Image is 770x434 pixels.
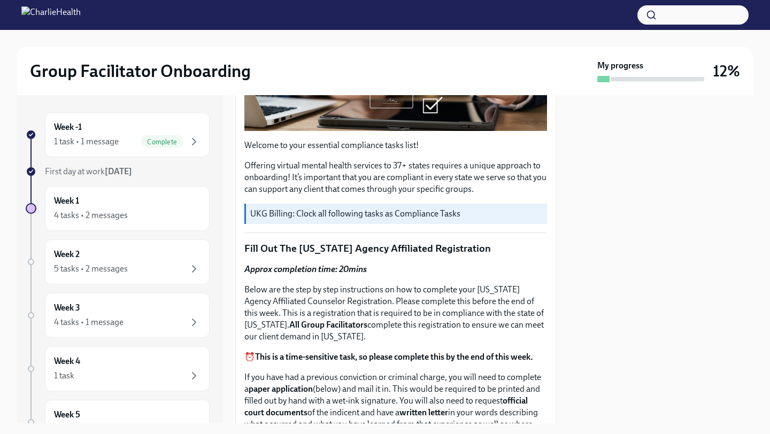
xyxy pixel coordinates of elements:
a: Week 25 tasks • 2 messages [26,239,210,284]
span: First day at work [45,166,132,176]
strong: This is a time-sensitive task, so please complete this by the end of this week. [255,352,533,362]
p: Offering virtual mental health services to 37+ states requires a unique approach to onboarding! I... [244,160,547,195]
h2: Group Facilitator Onboarding [30,60,251,82]
div: 4 tasks • 1 message [54,316,124,328]
div: 1 task [54,370,74,382]
div: 4 tasks • 2 messages [54,210,128,221]
h6: Week 4 [54,355,80,367]
a: Week -11 task • 1 messageComplete [26,112,210,157]
h6: Week 1 [54,195,79,207]
h3: 12% [713,61,740,81]
h6: Week 3 [54,302,80,314]
strong: My progress [597,60,643,72]
strong: Approx completion time: 20mins [244,264,367,274]
strong: written letter [399,407,448,417]
a: Week 14 tasks • 2 messages [26,186,210,231]
p: ⏰ [244,351,547,363]
p: Below are the step by step instructions on how to complete your [US_STATE] Agency Affiliated Coun... [244,284,547,343]
p: Welcome to your essential compliance tasks list! [244,139,547,151]
h6: Week 2 [54,249,80,260]
a: Week 34 tasks • 1 message [26,293,210,338]
div: 1 task • 1 message [54,136,119,148]
p: Fill Out The [US_STATE] Agency Affiliated Registration [244,242,547,255]
a: Week 41 task [26,346,210,391]
h6: Week 5 [54,409,80,421]
a: First day at work[DATE] [26,166,210,177]
strong: All Group Facilitators [289,320,367,330]
h6: Week -1 [54,121,82,133]
strong: [DATE] [105,166,132,176]
span: Complete [141,138,183,146]
strong: paper application [249,384,313,394]
div: 5 tasks • 2 messages [54,263,128,275]
img: CharlieHealth [21,6,81,24]
p: UKG Billing: Clock all following tasks as Compliance Tasks [250,208,543,220]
